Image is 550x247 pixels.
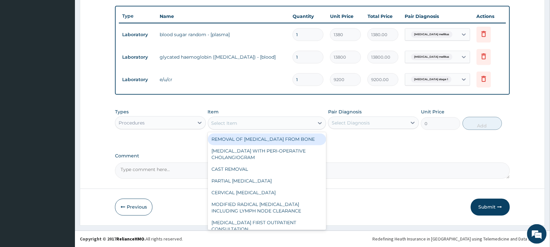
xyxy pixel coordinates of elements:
[373,236,545,242] div: Redefining Heath Insurance in [GEOGRAPHIC_DATA] using Telemedicine and Data Science!
[208,175,326,187] div: PARTIAL [MEDICAL_DATA]
[411,54,453,60] span: [MEDICAL_DATA] mellitus
[208,109,219,115] label: Item
[328,109,362,115] label: Pair Diagnosis
[402,10,473,23] th: Pair Diagnosis
[208,145,326,164] div: [MEDICAL_DATA] WITH PERI-OPERATIVE CHOLANGIOGRAM
[115,199,152,216] button: Previous
[156,51,289,64] td: glycated haemoglobin ([MEDICAL_DATA]) - [blood]
[463,117,502,130] button: Add
[107,3,123,19] div: Minimize live chat window
[156,73,289,86] td: e/u/cr
[211,120,238,126] div: Select Item
[12,33,26,49] img: d_794563401_company_1708531726252_794563401
[421,109,444,115] label: Unit Price
[156,10,289,23] th: Name
[119,74,156,86] td: Laboratory
[208,164,326,175] div: CAST REMOVAL
[208,134,326,145] div: REMOVAL OF [MEDICAL_DATA] FROM BONE
[119,120,145,126] div: Procedures
[473,10,506,23] th: Actions
[34,36,109,45] div: Chat with us now
[119,51,156,63] td: Laboratory
[208,217,326,235] div: [MEDICAL_DATA] FIRST OUTPATIENT CONSULTATION
[119,29,156,41] td: Laboratory
[3,178,124,201] textarea: Type your message and hit 'Enter'
[411,31,453,38] span: [MEDICAL_DATA] mellitus
[80,236,146,242] strong: Copyright © 2017 .
[208,199,326,217] div: MODIFIED RADICAL [MEDICAL_DATA] INCLUDING LYMPH NODE CLEARANCE
[411,76,452,83] span: [MEDICAL_DATA] stage 1
[332,120,370,126] div: Select Diagnosis
[327,10,364,23] th: Unit Price
[115,153,510,159] label: Comment
[115,109,129,115] label: Types
[119,10,156,22] th: Type
[38,82,90,148] span: We're online!
[208,187,326,199] div: CERVICAL [MEDICAL_DATA]
[364,10,402,23] th: Total Price
[156,28,289,41] td: blood sugar random - [plasma]
[289,10,327,23] th: Quantity
[471,199,510,216] button: Submit
[116,236,144,242] a: RelianceHMO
